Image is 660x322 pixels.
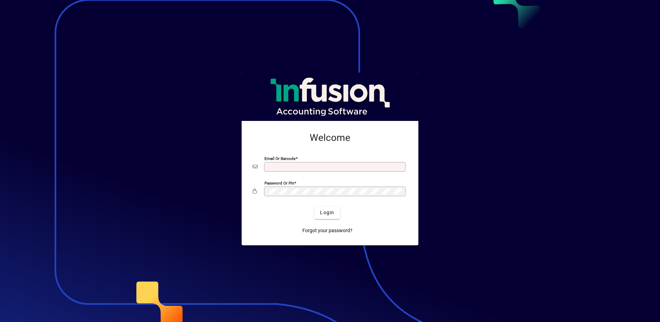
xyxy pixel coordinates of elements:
[253,132,407,144] h2: Welcome
[264,180,294,185] mat-label: Password or Pin
[300,225,355,237] a: Forgot your password?
[314,207,340,219] button: Login
[320,209,334,216] span: Login
[302,227,352,234] span: Forgot your password?
[264,156,295,161] mat-label: Email or Barcode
